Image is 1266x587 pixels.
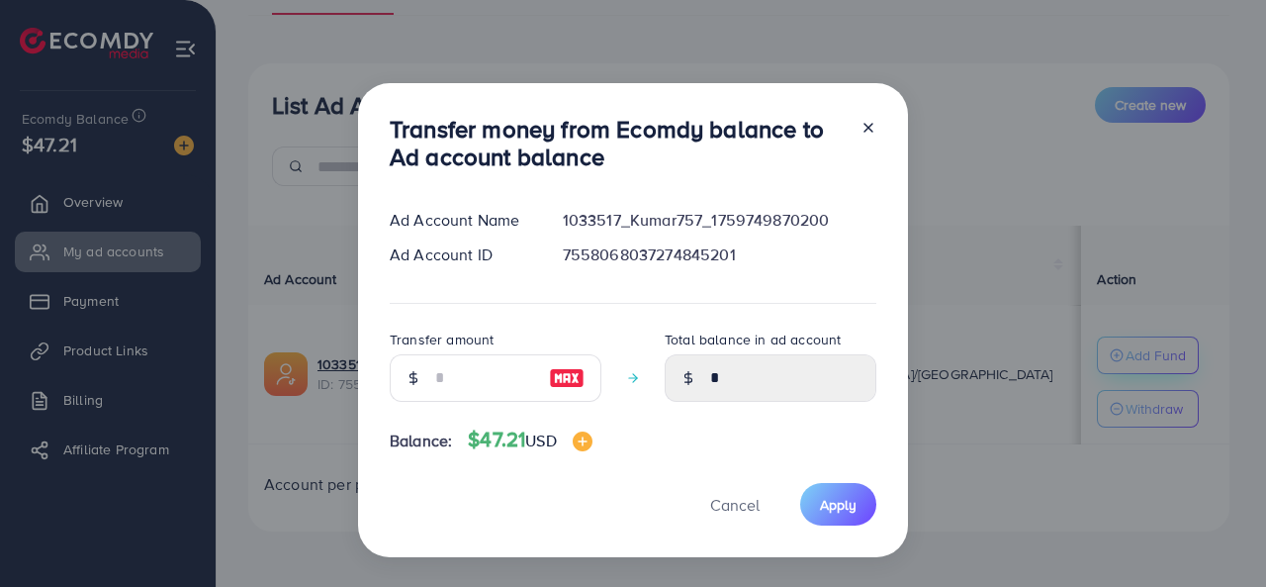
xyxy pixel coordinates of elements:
img: image [573,432,592,451]
span: USD [525,430,556,451]
div: Ad Account Name [374,209,547,232]
div: 7558068037274845201 [547,244,892,266]
span: Cancel [710,494,760,516]
div: 1033517_Kumar757_1759749870200 [547,209,892,232]
label: Transfer amount [390,330,494,349]
label: Total balance in ad account [665,330,841,349]
button: Cancel [685,483,784,526]
div: Ad Account ID [374,244,547,266]
span: Apply [820,495,857,515]
h4: $47.21 [468,428,591,452]
h3: Transfer money from Ecomdy balance to Ad account balance [390,115,845,172]
span: Balance: [390,430,452,452]
button: Apply [800,483,876,526]
iframe: Chat [1182,498,1251,572]
img: image [549,366,585,390]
